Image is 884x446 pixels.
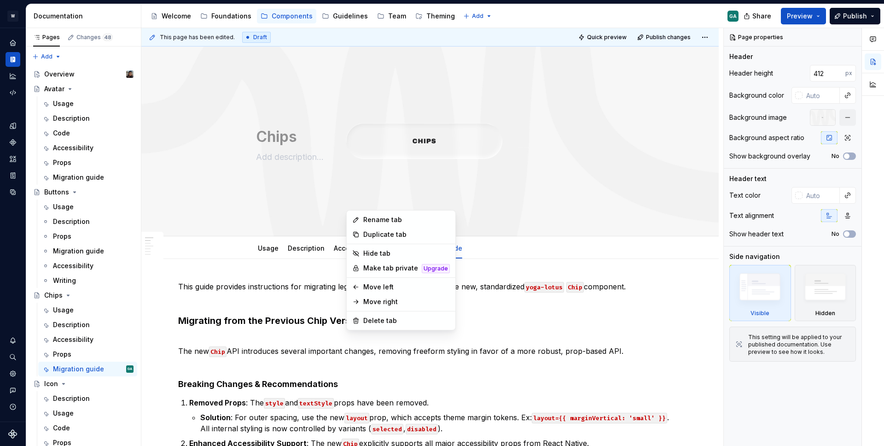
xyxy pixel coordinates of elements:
[422,264,450,273] div: Upgrade
[363,249,450,258] div: Hide tab
[363,282,450,292] div: Move left
[363,264,418,273] div: Make tab private
[363,297,450,306] div: Move right
[363,215,450,224] div: Rename tab
[363,316,450,325] div: Delete tab
[363,230,450,239] div: Duplicate tab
